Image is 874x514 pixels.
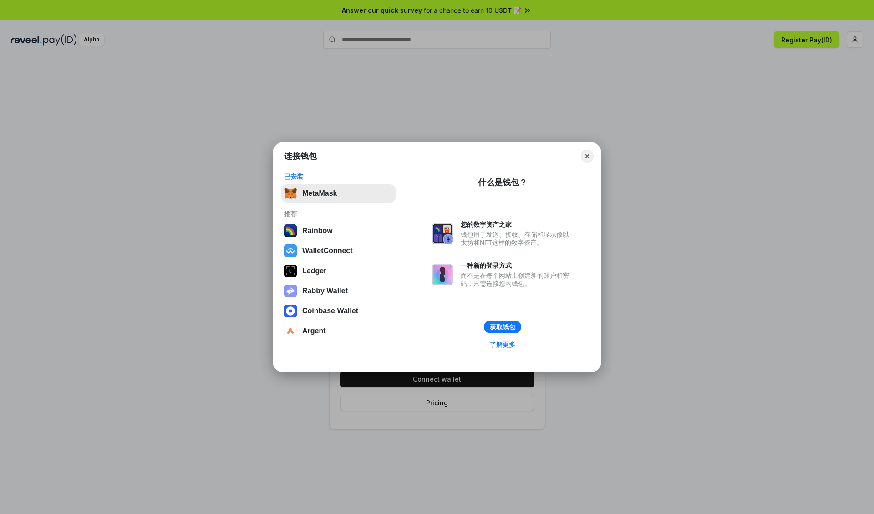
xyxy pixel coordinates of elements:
[284,173,393,181] div: 已安装
[461,220,574,229] div: 您的数字资产之家
[284,244,297,257] img: svg+xml,%3Csvg%20width%3D%2228%22%20height%3D%2228%22%20viewBox%3D%220%200%2028%2028%22%20fill%3D...
[284,265,297,277] img: svg+xml,%3Csvg%20xmlns%3D%22http%3A%2F%2Fwww.w3.org%2F2000%2Fsvg%22%20width%3D%2228%22%20height%3...
[281,302,396,320] button: Coinbase Wallet
[284,224,297,237] img: svg+xml,%3Csvg%20width%3D%22120%22%20height%3D%22120%22%20viewBox%3D%220%200%20120%20120%22%20fil...
[581,150,594,163] button: Close
[284,210,393,218] div: 推荐
[461,271,574,288] div: 而不是在每个网站上创建新的账户和密码，只需连接您的钱包。
[432,223,453,244] img: svg+xml,%3Csvg%20xmlns%3D%22http%3A%2F%2Fwww.w3.org%2F2000%2Fsvg%22%20fill%3D%22none%22%20viewBox...
[281,262,396,280] button: Ledger
[302,307,358,315] div: Coinbase Wallet
[302,327,326,335] div: Argent
[490,323,515,331] div: 获取钱包
[484,321,521,333] button: 获取钱包
[281,222,396,240] button: Rainbow
[490,341,515,349] div: 了解更多
[478,177,527,188] div: 什么是钱包？
[302,267,326,275] div: Ledger
[284,187,297,200] img: svg+xml,%3Csvg%20fill%3D%22none%22%20height%3D%2233%22%20viewBox%3D%220%200%2035%2033%22%20width%...
[484,339,521,351] a: 了解更多
[284,325,297,337] img: svg+xml,%3Csvg%20width%3D%2228%22%20height%3D%2228%22%20viewBox%3D%220%200%2028%2028%22%20fill%3D...
[461,261,574,270] div: 一种新的登录方式
[281,322,396,340] button: Argent
[302,227,333,235] div: Rainbow
[302,247,353,255] div: WalletConnect
[284,151,317,162] h1: 连接钱包
[284,305,297,317] img: svg+xml,%3Csvg%20width%3D%2228%22%20height%3D%2228%22%20viewBox%3D%220%200%2028%2028%22%20fill%3D...
[302,287,348,295] div: Rabby Wallet
[461,230,574,247] div: 钱包用于发送、接收、存储和显示像以太坊和NFT这样的数字资产。
[281,184,396,203] button: MetaMask
[284,285,297,297] img: svg+xml,%3Csvg%20xmlns%3D%22http%3A%2F%2Fwww.w3.org%2F2000%2Fsvg%22%20fill%3D%22none%22%20viewBox...
[281,242,396,260] button: WalletConnect
[432,264,453,285] img: svg+xml,%3Csvg%20xmlns%3D%22http%3A%2F%2Fwww.w3.org%2F2000%2Fsvg%22%20fill%3D%22none%22%20viewBox...
[281,282,396,300] button: Rabby Wallet
[302,189,337,198] div: MetaMask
